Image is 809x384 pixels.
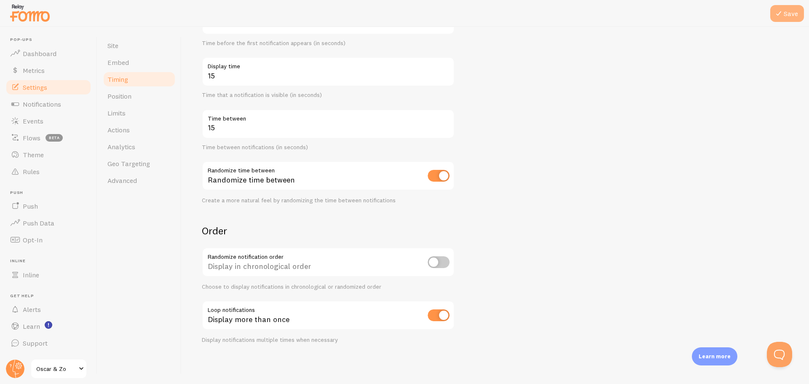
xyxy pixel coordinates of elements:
[5,198,92,215] a: Push
[23,236,43,244] span: Opt-In
[5,301,92,318] a: Alerts
[23,219,54,227] span: Push Data
[107,176,137,185] span: Advanced
[23,167,40,176] span: Rules
[102,88,176,105] a: Position
[10,293,92,299] span: Get Help
[202,144,455,151] div: Time between notifications (in seconds)
[23,134,40,142] span: Flows
[202,301,455,331] div: Display more than once
[5,266,92,283] a: Inline
[102,105,176,121] a: Limits
[202,109,455,124] label: Time between
[10,258,92,264] span: Inline
[692,347,737,365] div: Learn more
[202,336,455,344] div: Display notifications multiple times when necessary
[202,197,455,204] div: Create a more natural feel by randomizing the time between notifications
[5,215,92,231] a: Push Data
[5,113,92,129] a: Events
[102,121,176,138] a: Actions
[202,224,455,237] h2: Order
[5,79,92,96] a: Settings
[5,335,92,352] a: Support
[102,37,176,54] a: Site
[107,159,150,168] span: Geo Targeting
[102,54,176,71] a: Embed
[202,91,455,99] div: Time that a notification is visible (in seconds)
[36,364,76,374] span: Oscar & Zo
[202,247,455,278] div: Display in chronological order
[5,45,92,62] a: Dashboard
[107,58,129,67] span: Embed
[202,283,455,291] div: Choose to display notifications in chronological or randomized order
[107,75,128,83] span: Timing
[30,359,87,379] a: Oscar & Zo
[107,142,135,151] span: Analytics
[5,231,92,248] a: Opt-In
[46,134,63,142] span: beta
[202,161,455,192] div: Randomize time between
[5,318,92,335] a: Learn
[45,321,52,329] svg: <p>Watch New Feature Tutorials!</p>
[23,117,43,125] span: Events
[5,163,92,180] a: Rules
[107,126,130,134] span: Actions
[5,62,92,79] a: Metrics
[23,202,38,210] span: Push
[102,155,176,172] a: Geo Targeting
[102,138,176,155] a: Analytics
[23,100,61,108] span: Notifications
[699,352,731,360] p: Learn more
[202,40,455,47] div: Time before the first notification appears (in seconds)
[10,37,92,43] span: Pop-ups
[202,57,455,71] label: Display time
[5,146,92,163] a: Theme
[102,172,176,189] a: Advanced
[23,150,44,159] span: Theme
[9,2,51,24] img: fomo-relay-logo-orange.svg
[23,271,39,279] span: Inline
[23,339,48,347] span: Support
[767,342,792,367] iframe: Help Scout Beacon - Open
[102,71,176,88] a: Timing
[5,96,92,113] a: Notifications
[107,92,131,100] span: Position
[5,129,92,146] a: Flows beta
[23,66,45,75] span: Metrics
[23,83,47,91] span: Settings
[10,190,92,196] span: Push
[107,109,126,117] span: Limits
[23,305,41,314] span: Alerts
[23,322,40,330] span: Learn
[107,41,118,50] span: Site
[23,49,56,58] span: Dashboard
